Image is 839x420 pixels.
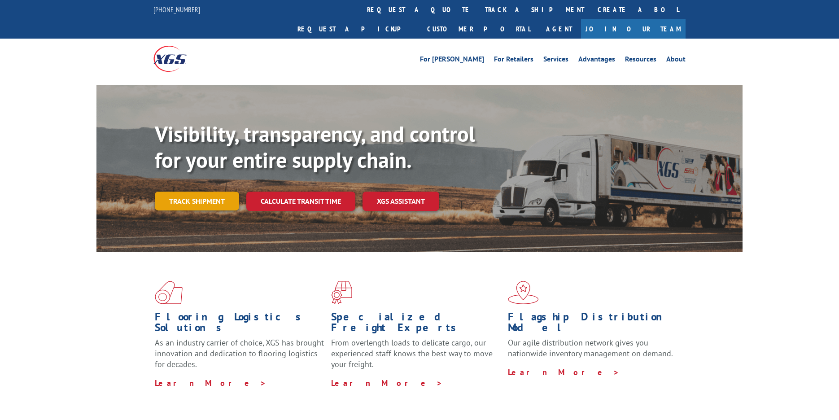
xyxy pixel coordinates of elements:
[625,56,656,66] a: Resources
[537,19,581,39] a: Agent
[494,56,533,66] a: For Retailers
[153,5,200,14] a: [PHONE_NUMBER]
[508,311,677,337] h1: Flagship Distribution Model
[155,378,267,388] a: Learn More >
[543,56,568,66] a: Services
[331,311,501,337] h1: Specialized Freight Experts
[363,192,439,211] a: XGS ASSISTANT
[155,120,475,174] b: Visibility, transparency, and control for your entire supply chain.
[291,19,420,39] a: Request a pickup
[155,281,183,304] img: xgs-icon-total-supply-chain-intelligence-red
[331,378,443,388] a: Learn More >
[246,192,355,211] a: Calculate transit time
[155,311,324,337] h1: Flooring Logistics Solutions
[508,367,620,377] a: Learn More >
[666,56,686,66] a: About
[578,56,615,66] a: Advantages
[420,19,537,39] a: Customer Portal
[581,19,686,39] a: Join Our Team
[331,281,352,304] img: xgs-icon-focused-on-flooring-red
[508,281,539,304] img: xgs-icon-flagship-distribution-model-red
[155,192,239,210] a: Track shipment
[331,337,501,377] p: From overlength loads to delicate cargo, our experienced staff knows the best way to move your fr...
[155,337,324,369] span: As an industry carrier of choice, XGS has brought innovation and dedication to flooring logistics...
[420,56,484,66] a: For [PERSON_NAME]
[508,337,673,359] span: Our agile distribution network gives you nationwide inventory management on demand.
